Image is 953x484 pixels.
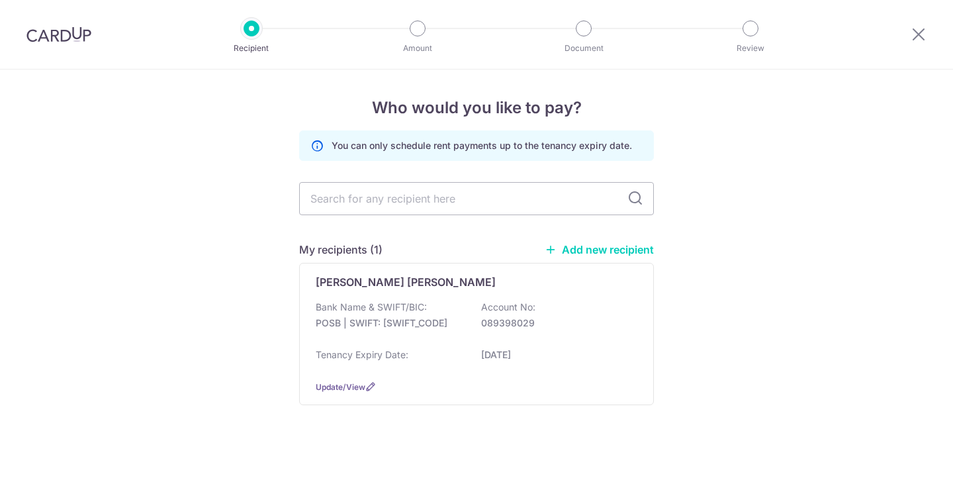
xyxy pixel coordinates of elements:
p: Account No: [481,301,535,314]
p: 089398029 [481,316,629,330]
img: CardUp [26,26,91,42]
iframe: 打开一个小组件，您可以在其中找到更多信息 [871,444,940,477]
input: Search for any recipient here [299,182,654,215]
p: Amount [369,42,467,55]
p: Review [702,42,799,55]
p: Document [535,42,633,55]
p: Bank Name & SWIFT/BIC: [316,301,427,314]
p: You can only schedule rent payments up to the tenancy expiry date. [332,139,632,152]
h4: Who would you like to pay? [299,96,654,120]
p: [DATE] [481,348,629,362]
p: [PERSON_NAME] [PERSON_NAME] [316,274,496,290]
p: POSB | SWIFT: [SWIFT_CODE] [316,316,464,330]
a: Add new recipient [545,243,654,256]
p: Tenancy Expiry Date: [316,348,408,362]
h5: My recipients (1) [299,242,383,258]
p: Recipient [203,42,300,55]
a: Update/View [316,382,365,392]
